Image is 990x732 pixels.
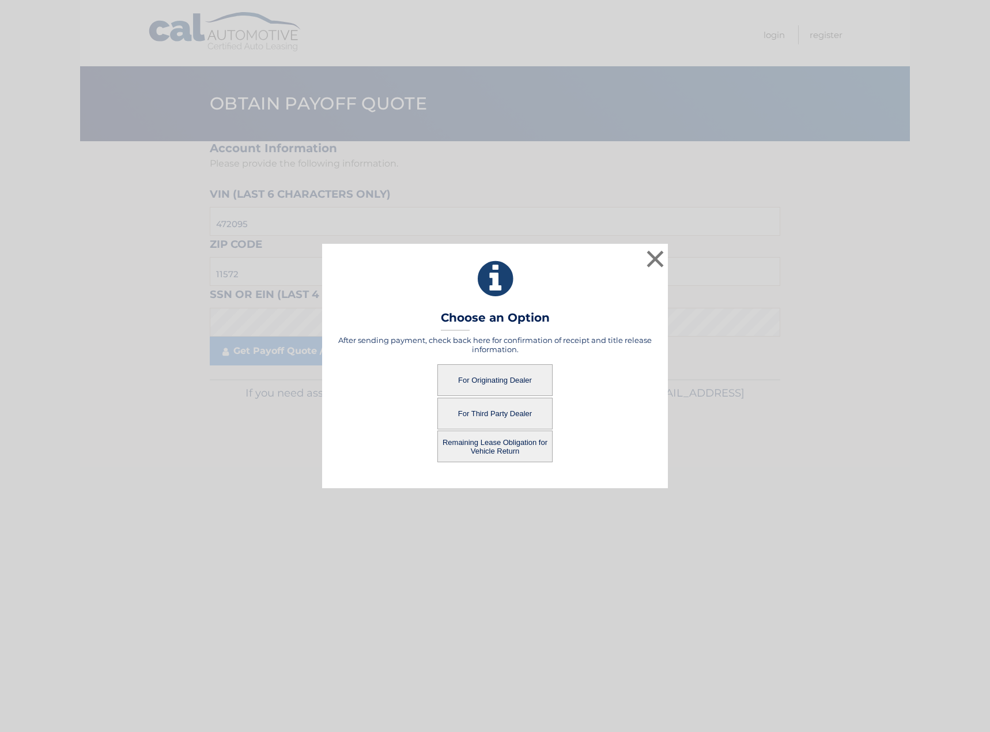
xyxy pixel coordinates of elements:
[437,364,553,396] button: For Originating Dealer
[337,335,653,354] h5: After sending payment, check back here for confirmation of receipt and title release information.
[644,247,667,270] button: ×
[437,398,553,429] button: For Third Party Dealer
[441,311,550,331] h3: Choose an Option
[437,431,553,462] button: Remaining Lease Obligation for Vehicle Return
